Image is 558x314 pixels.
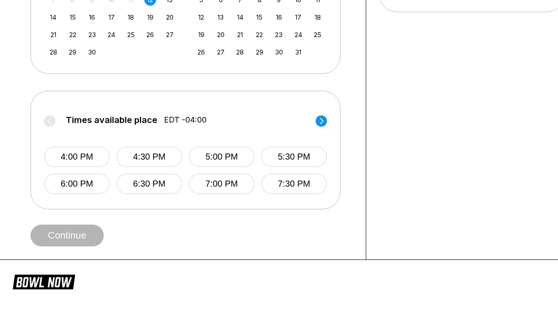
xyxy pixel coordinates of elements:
[125,11,137,23] div: Choose Thursday, September 18th, 2025
[48,29,59,41] div: Choose Sunday, September 21st, 2025
[67,46,78,58] div: Choose Monday, September 29th, 2025
[273,11,285,23] div: Choose Thursday, October 16th, 2025
[164,115,207,125] span: EDT -04:00
[48,46,59,58] div: Choose Sunday, September 28th, 2025
[67,29,78,41] div: Choose Monday, September 22nd, 2025
[44,174,110,194] button: 6:00 PM
[254,29,265,41] div: Choose Wednesday, October 22nd, 2025
[116,147,182,167] button: 4:30 PM
[234,11,246,23] div: Choose Tuesday, October 14th, 2025
[144,29,156,41] div: Choose Friday, September 26th, 2025
[234,29,246,41] div: Choose Tuesday, October 21st, 2025
[66,115,157,125] span: Times available place
[86,29,98,41] div: Choose Tuesday, September 23rd, 2025
[312,11,323,23] div: Choose Saturday, October 18th, 2025
[293,46,304,58] div: Choose Friday, October 31st, 2025
[273,29,285,41] div: Choose Thursday, October 23rd, 2025
[261,174,327,194] button: 7:30 PM
[48,11,59,23] div: Choose Sunday, September 14th, 2025
[67,11,78,23] div: Choose Monday, September 15th, 2025
[189,147,255,167] button: 5:00 PM
[234,46,246,58] div: Choose Tuesday, October 28th, 2025
[215,46,227,58] div: Choose Monday, October 27th, 2025
[273,46,285,58] div: Choose Thursday, October 30th, 2025
[293,11,304,23] div: Choose Friday, October 17th, 2025
[86,11,98,23] div: Choose Tuesday, September 16th, 2025
[189,174,255,194] button: 7:00 PM
[116,174,182,194] button: 6:30 PM
[164,11,176,23] div: Choose Saturday, September 20th, 2025
[164,29,176,41] div: Choose Saturday, September 27th, 2025
[215,11,227,23] div: Choose Monday, October 13th, 2025
[105,11,117,23] div: Choose Wednesday, September 17th, 2025
[125,29,137,41] div: Choose Thursday, September 25th, 2025
[144,11,156,23] div: Choose Friday, September 19th, 2025
[261,147,327,167] button: 5:30 PM
[254,46,265,58] div: Choose Wednesday, October 29th, 2025
[195,11,207,23] div: Choose Sunday, October 12th, 2025
[195,29,207,41] div: Choose Sunday, October 19th, 2025
[105,29,117,41] div: Choose Wednesday, September 24th, 2025
[293,29,304,41] div: Choose Friday, October 24th, 2025
[312,29,323,41] div: Choose Saturday, October 25th, 2025
[254,11,265,23] div: Choose Wednesday, October 15th, 2025
[215,29,227,41] div: Choose Monday, October 20th, 2025
[86,46,98,58] div: Choose Tuesday, September 30th, 2025
[44,147,110,167] button: 4:00 PM
[195,46,207,58] div: Choose Sunday, October 26th, 2025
